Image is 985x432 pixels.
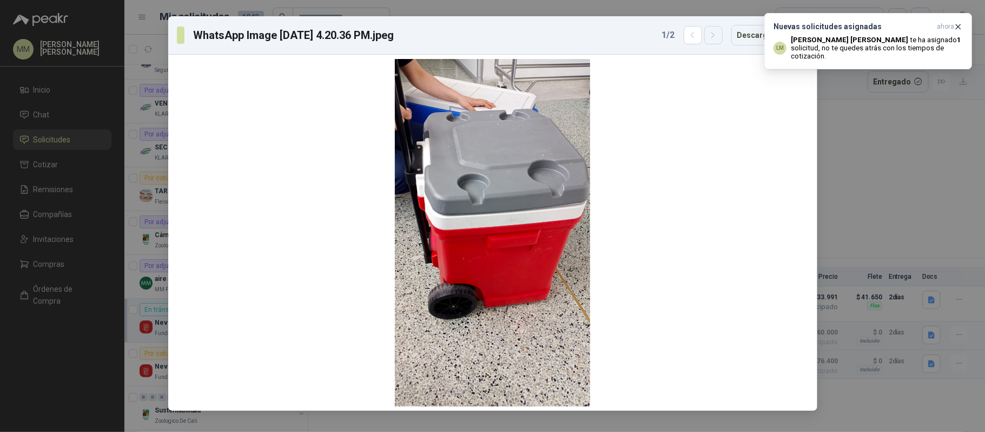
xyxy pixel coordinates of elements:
span: 1 / 2 [662,29,675,42]
span: ahora [937,22,954,31]
p: te ha asignado solicitud , no te quedes atrás con los tiempos de cotización. [791,36,963,60]
b: 1 [957,36,961,44]
button: Nuevas solicitudes asignadasahora LM[PERSON_NAME] [PERSON_NAME] te ha asignado1 solicitud, no te ... [764,13,972,69]
div: LM [774,42,786,55]
h3: Nuevas solicitudes asignadas [774,22,933,31]
b: [PERSON_NAME] [PERSON_NAME] [791,36,908,44]
button: Descargar [731,25,791,45]
h3: WhatsApp Image [DATE] 4.20.36 PM.jpeg [193,27,394,43]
